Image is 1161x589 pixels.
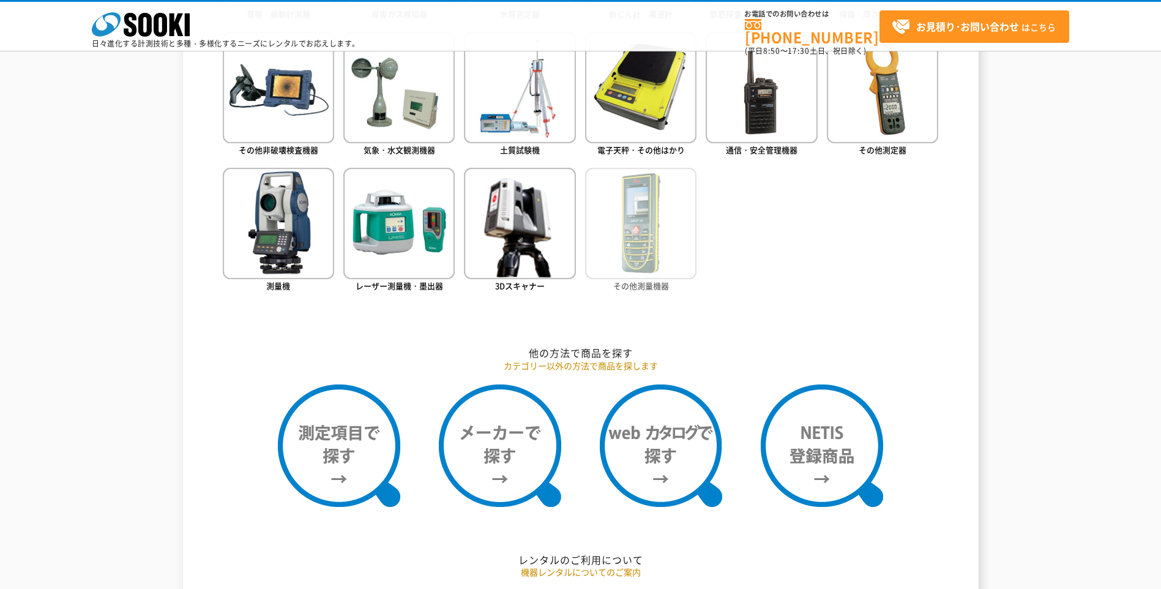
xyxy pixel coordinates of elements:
[859,144,906,156] span: その他測定器
[761,385,883,507] img: NETIS登録商品
[364,144,435,156] span: 気象・水文観測機器
[343,168,455,294] a: レーザー測量機・墨出器
[879,10,1069,43] a: お見積り･お問い合わせはこちら
[745,19,879,44] a: [PHONE_NUMBER]
[763,45,780,56] span: 8:50
[356,280,443,291] span: レーザー測量機・墨出器
[585,168,696,294] a: その他測量機器
[239,144,318,156] span: その他非破壊検査機器
[827,32,938,159] a: その他測定器
[600,385,722,507] img: webカタログで探す
[745,45,866,56] span: (平日 ～ 土日、祝日除く)
[495,280,545,291] span: 3Dスキャナー
[343,168,455,279] img: レーザー測量機・墨出器
[464,168,575,294] a: 3Dスキャナー
[92,40,360,47] p: 日々進化する計測技術と多種・多様化するニーズにレンタルでお応えします。
[706,32,817,143] img: 通信・安全管理機器
[223,168,334,294] a: 測量機
[788,45,810,56] span: 17:30
[585,32,696,143] img: 電子天秤・その他はかり
[892,18,1056,36] span: はこちら
[726,144,797,156] span: 通信・安全管理機器
[439,385,561,507] img: メーカーで探す
[278,385,400,507] img: 測定項目で探す
[827,32,938,143] img: その他測定器
[613,280,669,291] span: その他測量機器
[916,19,1019,34] strong: お見積り･お問い合わせ
[223,347,939,359] h2: 他の方法で商品を探す
[585,32,696,159] a: 電子天秤・その他はかり
[223,566,939,579] p: 機器レンタルについてのご案内
[706,32,817,159] a: 通信・安全管理機器
[223,168,334,279] img: 測量機
[223,32,334,143] img: その他非破壊検査機器
[464,32,575,143] img: 土質試験機
[223,359,939,372] p: カテゴリー以外の方法で商品を探します
[464,168,575,279] img: 3Dスキャナー
[597,144,685,156] span: 電子天秤・その他はかり
[500,144,540,156] span: 土質試験機
[343,32,455,143] img: 気象・水文観測機器
[745,10,879,18] span: お電話でのお問い合わせは
[223,553,939,566] h2: レンタルのご利用について
[464,32,575,159] a: 土質試験機
[223,32,334,159] a: その他非破壊検査機器
[343,32,455,159] a: 気象・水文観測機器
[266,280,290,291] span: 測量機
[585,168,696,279] img: その他測量機器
